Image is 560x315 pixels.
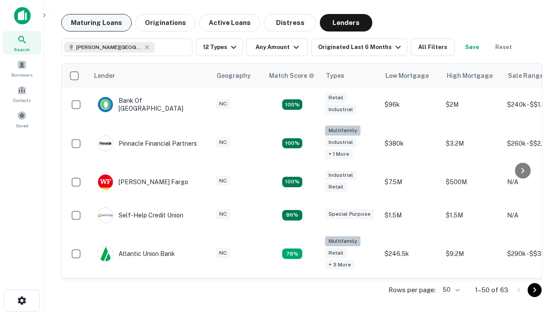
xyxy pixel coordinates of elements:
[217,70,251,81] div: Geography
[98,208,113,223] img: picture
[216,137,230,147] div: NC
[282,177,302,187] div: Matching Properties: 14, hasApolloMatch: undefined
[89,63,211,88] th: Lender
[441,121,503,165] td: $3.2M
[98,175,113,189] img: picture
[216,99,230,109] div: NC
[3,56,41,80] a: Borrowers
[98,246,113,261] img: picture
[458,38,486,56] button: Save your search to get updates of matches that match your search criteria.
[76,43,142,51] span: [PERSON_NAME][GEOGRAPHIC_DATA], [GEOGRAPHIC_DATA]
[325,105,357,115] div: Industrial
[321,63,380,88] th: Types
[11,71,32,78] span: Borrowers
[528,283,542,297] button: Go to next page
[325,149,353,159] div: + 1 more
[380,232,441,276] td: $246.5k
[264,63,321,88] th: Capitalize uses an advanced AI algorithm to match your search with the best lender. The match sco...
[325,93,347,103] div: Retail
[441,88,503,121] td: $2M
[318,42,403,52] div: Originated Last 6 Months
[246,38,308,56] button: Any Amount
[441,165,503,199] td: $500M
[14,46,30,53] span: Search
[380,63,441,88] th: Low Mortgage
[216,176,230,186] div: NC
[282,138,302,149] div: Matching Properties: 23, hasApolloMatch: undefined
[325,170,357,180] div: Industrial
[325,126,360,136] div: Multifamily
[98,136,197,151] div: Pinnacle Financial Partners
[385,70,429,81] div: Low Mortgage
[269,71,313,80] h6: Match Score
[516,217,560,259] iframe: Chat Widget
[282,210,302,220] div: Matching Properties: 11, hasApolloMatch: undefined
[325,137,357,147] div: Industrial
[380,121,441,165] td: $380k
[411,38,455,56] button: All Filters
[196,38,243,56] button: 12 Types
[441,199,503,232] td: $1.5M
[98,207,183,223] div: Self-help Credit Union
[325,236,360,246] div: Multifamily
[264,14,316,31] button: Distress
[135,14,196,31] button: Originations
[98,174,188,190] div: [PERSON_NAME] Fargo
[3,31,41,55] a: Search
[98,97,113,112] img: picture
[216,209,230,219] div: NC
[490,38,518,56] button: Reset
[16,122,28,129] span: Saved
[98,246,175,262] div: Atlantic Union Bank
[13,97,31,104] span: Contacts
[439,283,461,296] div: 50
[98,97,203,112] div: Bank Of [GEOGRAPHIC_DATA]
[508,70,543,81] div: Sale Range
[325,248,347,258] div: Retail
[380,165,441,199] td: $7.5M
[325,209,374,219] div: Special Purpose
[199,14,260,31] button: Active Loans
[61,14,132,31] button: Maturing Loans
[282,248,302,259] div: Matching Properties: 10, hasApolloMatch: undefined
[3,82,41,105] a: Contacts
[269,71,315,80] div: Capitalize uses an advanced AI algorithm to match your search with the best lender. The match sco...
[325,260,354,270] div: + 3 more
[447,70,493,81] div: High Mortgage
[475,285,508,295] p: 1–50 of 63
[98,136,113,151] img: picture
[320,14,372,31] button: Lenders
[325,182,347,192] div: Retail
[380,88,441,121] td: $96k
[216,248,230,258] div: NC
[388,285,436,295] p: Rows per page:
[326,70,344,81] div: Types
[441,63,503,88] th: High Mortgage
[94,70,115,81] div: Lender
[3,107,41,131] a: Saved
[441,232,503,276] td: $9.2M
[14,7,31,24] img: capitalize-icon.png
[211,63,264,88] th: Geography
[311,38,407,56] button: Originated Last 6 Months
[380,199,441,232] td: $1.5M
[282,99,302,110] div: Matching Properties: 15, hasApolloMatch: undefined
